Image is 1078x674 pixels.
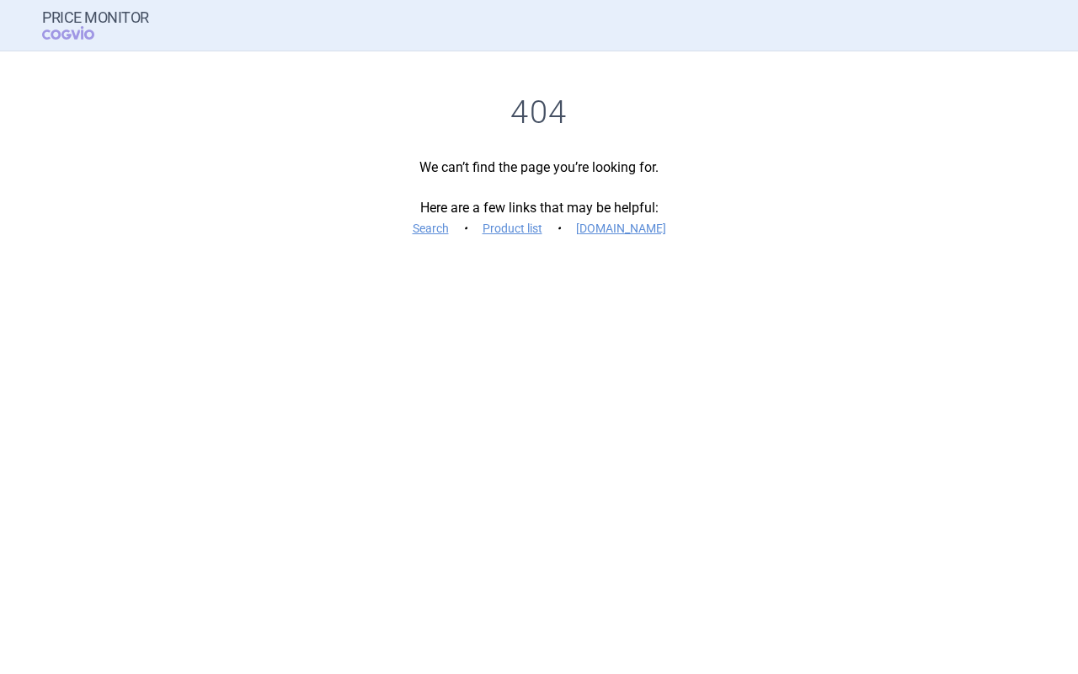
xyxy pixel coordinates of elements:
p: We can’t find the page you’re looking for. Here are a few links that may be helpful: [42,158,1036,238]
h1: 404 [42,94,1036,132]
i: • [551,220,568,237]
a: Price MonitorCOGVIO [42,9,149,41]
span: COGVIO [42,26,118,40]
a: Product list [483,222,542,234]
a: [DOMAIN_NAME] [576,222,666,234]
a: Search [413,222,449,234]
i: • [457,220,474,237]
strong: Price Monitor [42,9,149,26]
